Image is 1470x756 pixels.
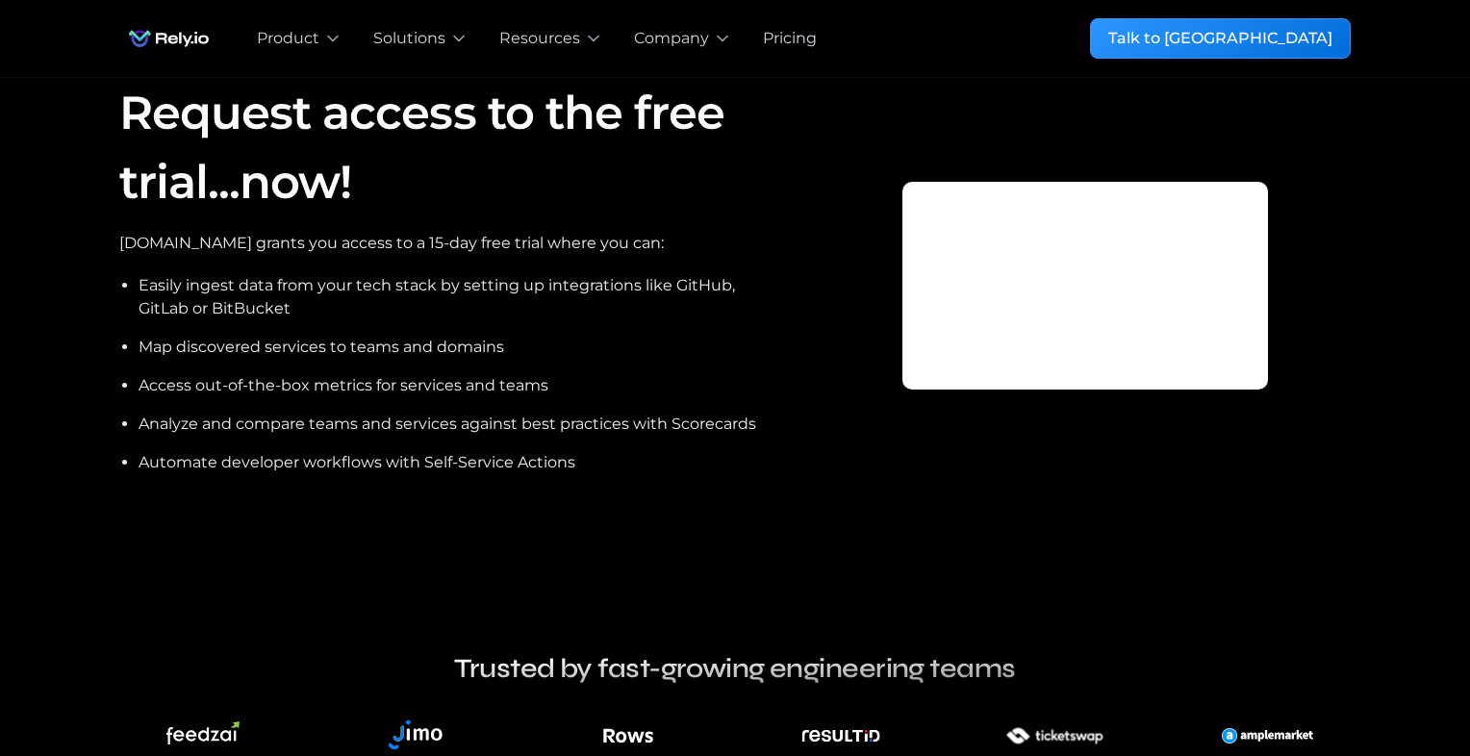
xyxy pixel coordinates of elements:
[941,220,1229,365] iframe: Web Forms
[312,651,1158,686] h4: Trusted by fast-growing engineering teams
[763,27,817,50] a: Pricing
[119,78,782,216] h1: Request access to the free trial...now!
[139,451,782,474] li: Automate developer workflows with Self-Service Actions
[1090,18,1351,59] a: Talk to [GEOGRAPHIC_DATA]
[139,413,782,436] li: Analyze and compare teams and services against best practices with Scorecards
[1108,27,1332,50] div: Talk to [GEOGRAPHIC_DATA]
[499,27,580,50] div: Resources
[166,721,240,750] img: An illustration of an explorer using binoculars
[139,274,782,320] li: Easily ingest data from your tech stack by setting up integrations like GitHub, GitLab or BitBucket
[257,27,319,50] div: Product
[119,232,782,255] div: [DOMAIN_NAME] grants you access to a 15-day free trial where you can:
[139,336,782,359] li: Map discovered services to teams and domains
[119,19,218,58] img: Rely.io logo
[119,19,218,58] a: home
[139,374,782,397] li: Access out-of-the-box metrics for services and teams
[373,27,445,50] div: Solutions
[634,27,709,50] div: Company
